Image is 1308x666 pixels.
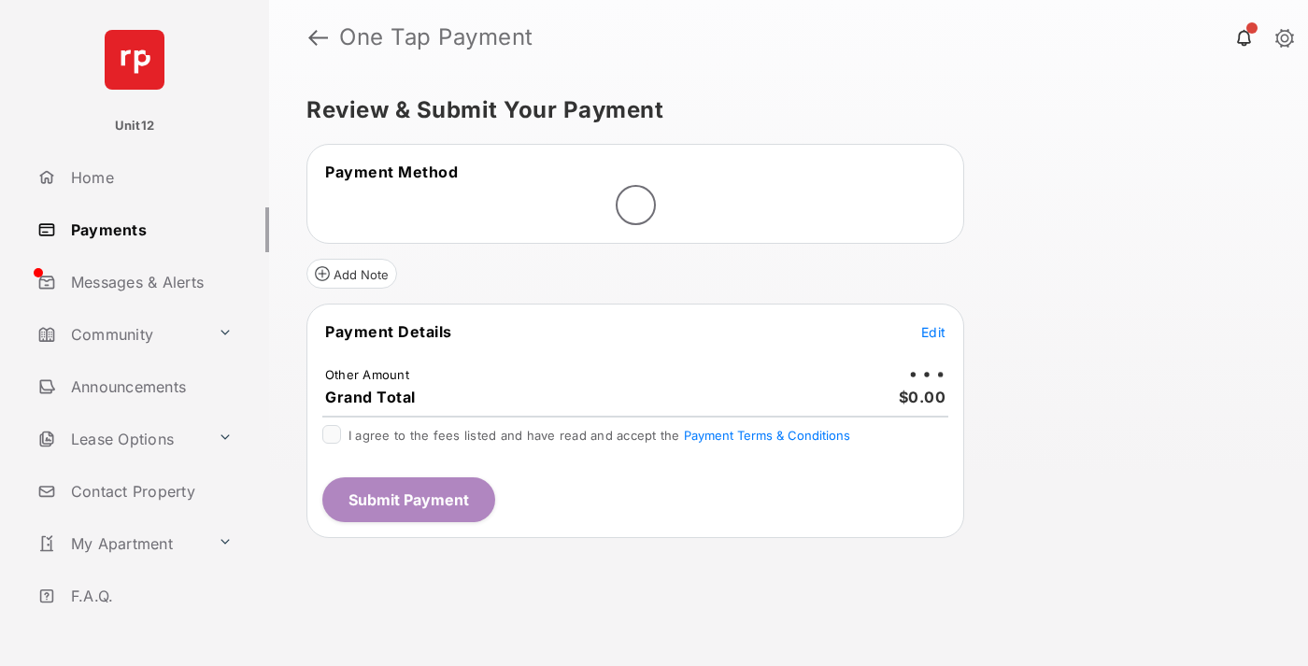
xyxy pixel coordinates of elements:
[30,574,269,618] a: F.A.Q.
[30,521,210,566] a: My Apartment
[30,364,269,409] a: Announcements
[30,312,210,357] a: Community
[306,259,397,289] button: Add Note
[306,99,1256,121] h5: Review & Submit Your Payment
[325,388,416,406] span: Grand Total
[325,322,452,341] span: Payment Details
[105,30,164,90] img: svg+xml;base64,PHN2ZyB4bWxucz0iaHR0cDovL3d3dy53My5vcmcvMjAwMC9zdmciIHdpZHRoPSI2NCIgaGVpZ2h0PSI2NC...
[899,388,946,406] span: $0.00
[30,207,269,252] a: Payments
[921,322,945,341] button: Edit
[325,163,458,181] span: Payment Method
[30,417,210,461] a: Lease Options
[684,428,850,443] button: I agree to the fees listed and have read and accept the
[921,324,945,340] span: Edit
[30,469,269,514] a: Contact Property
[30,155,269,200] a: Home
[115,117,155,135] p: Unit12
[348,428,850,443] span: I agree to the fees listed and have read and accept the
[324,366,410,383] td: Other Amount
[322,477,495,522] button: Submit Payment
[339,26,533,49] strong: One Tap Payment
[30,260,269,305] a: Messages & Alerts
